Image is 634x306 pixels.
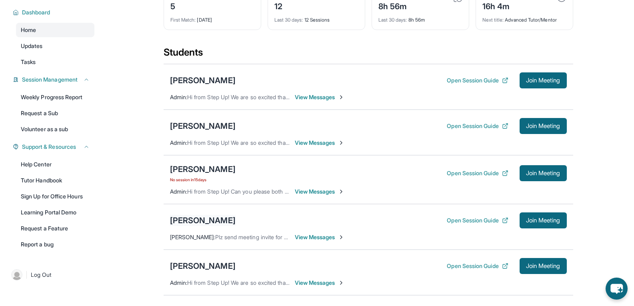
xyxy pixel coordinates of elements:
[338,234,344,240] img: Chevron-Right
[170,12,254,23] div: [DATE]
[295,279,345,287] span: View Messages
[295,139,345,147] span: View Messages
[520,118,567,134] button: Join Meeting
[31,271,52,279] span: Log Out
[606,278,628,300] button: chat-button
[170,120,236,132] div: [PERSON_NAME]
[16,237,94,252] a: Report a bug
[338,140,344,146] img: Chevron-Right
[170,164,236,175] div: [PERSON_NAME]
[16,221,94,236] a: Request a Feature
[21,58,36,66] span: Tasks
[16,173,94,188] a: Tutor Handbook
[447,262,508,270] button: Open Session Guide
[170,176,236,183] span: No session in 15 days
[16,157,94,172] a: Help Center
[170,17,196,23] span: First Match :
[378,12,462,23] div: 8h 56m
[295,188,345,196] span: View Messages
[520,258,567,274] button: Join Meeting
[16,23,94,37] a: Home
[8,266,94,284] a: |Log Out
[170,75,236,86] div: [PERSON_NAME]
[170,139,187,146] span: Admin :
[170,260,236,272] div: [PERSON_NAME]
[447,122,508,130] button: Open Session Guide
[21,42,43,50] span: Updates
[520,72,567,88] button: Join Meeting
[170,279,187,286] span: Admin :
[22,8,50,16] span: Dashboard
[19,8,90,16] button: Dashboard
[21,26,36,34] span: Home
[338,280,344,286] img: Chevron-Right
[295,93,345,101] span: View Messages
[170,94,187,100] span: Admin :
[170,234,215,240] span: [PERSON_NAME] :
[447,216,508,224] button: Open Session Guide
[19,76,90,84] button: Session Management
[338,94,344,100] img: Chevron-Right
[447,169,508,177] button: Open Session Guide
[378,17,407,23] span: Last 30 days :
[295,233,345,241] span: View Messages
[16,55,94,69] a: Tasks
[274,12,358,23] div: 12 Sessions
[16,189,94,204] a: Sign Up for Office Hours
[482,17,504,23] span: Next title :
[520,212,567,228] button: Join Meeting
[215,234,323,240] span: Plz send meeting invite for [DATE] session
[526,78,560,83] span: Join Meeting
[482,12,566,23] div: Advanced Tutor/Mentor
[26,270,28,280] span: |
[16,205,94,220] a: Learning Portal Demo
[170,215,236,226] div: [PERSON_NAME]
[16,39,94,53] a: Updates
[16,122,94,136] a: Volunteer as a sub
[22,76,78,84] span: Session Management
[338,188,344,195] img: Chevron-Right
[170,188,187,195] span: Admin :
[447,76,508,84] button: Open Session Guide
[274,17,303,23] span: Last 30 days :
[526,218,560,223] span: Join Meeting
[16,90,94,104] a: Weekly Progress Report
[16,106,94,120] a: Request a Sub
[526,124,560,128] span: Join Meeting
[22,143,76,151] span: Support & Resources
[11,269,22,280] img: user-img
[526,171,560,176] span: Join Meeting
[520,165,567,181] button: Join Meeting
[526,264,560,268] span: Join Meeting
[19,143,90,151] button: Support & Resources
[164,46,573,64] div: Students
